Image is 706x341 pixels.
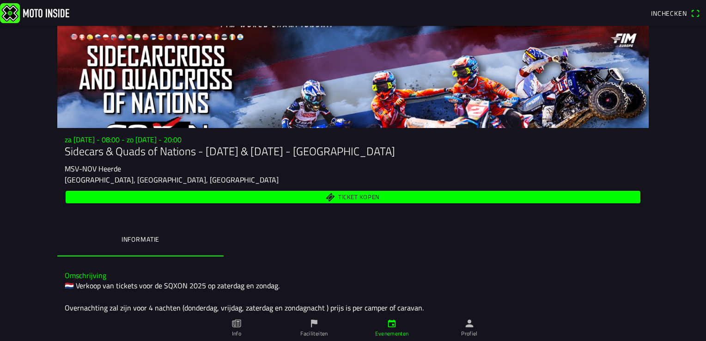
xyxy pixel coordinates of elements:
ion-label: Faciliteiten [300,329,328,338]
ion-text: [GEOGRAPHIC_DATA], [GEOGRAPHIC_DATA], [GEOGRAPHIC_DATA] [65,174,279,185]
ion-icon: flag [309,318,319,329]
ion-label: Info [232,329,241,338]
span: Inchecken [651,8,687,18]
ion-icon: paper [231,318,242,329]
h3: Omschrijving [65,271,641,280]
a: Incheckenqr scanner [646,5,704,21]
ion-label: Informatie [122,234,159,244]
h3: za [DATE] - 08:00 - zo [DATE] - 20:00 [65,135,641,144]
h1: Sidecars & Quads of Nations - [DATE] & [DATE] - [GEOGRAPHIC_DATA] [65,145,641,158]
span: Ticket kopen [338,195,380,201]
ion-label: Evenementen [375,329,409,338]
ion-label: Profiel [461,329,478,338]
ion-icon: person [464,318,475,329]
ion-icon: calendar [387,318,397,329]
ion-text: MSV-NOV Heerde [65,163,121,174]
